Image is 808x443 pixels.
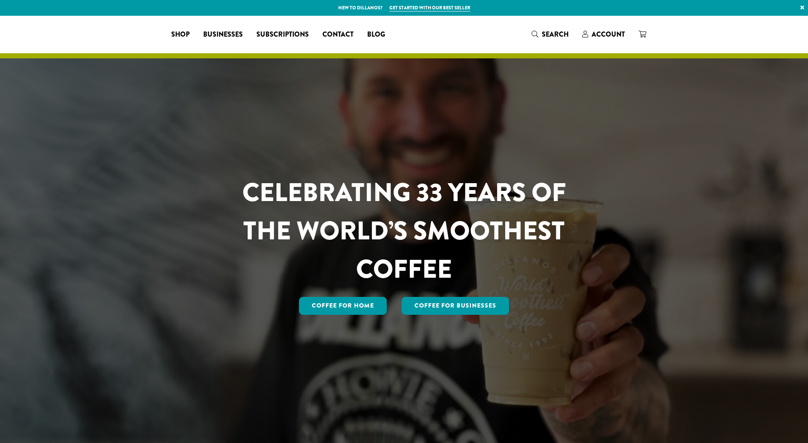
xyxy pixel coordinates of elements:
span: Search [542,29,569,39]
h1: CELEBRATING 33 YEARS OF THE WORLD’S SMOOTHEST COFFEE [217,173,591,288]
a: Coffee For Businesses [402,297,509,315]
span: Account [592,29,625,39]
span: Blog [367,29,385,40]
span: Contact [322,29,354,40]
span: Shop [171,29,190,40]
a: Get started with our best seller [389,4,470,12]
a: Coffee for Home [299,297,387,315]
a: Shop [164,28,196,41]
a: Search [525,27,575,41]
span: Businesses [203,29,243,40]
span: Subscriptions [256,29,309,40]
